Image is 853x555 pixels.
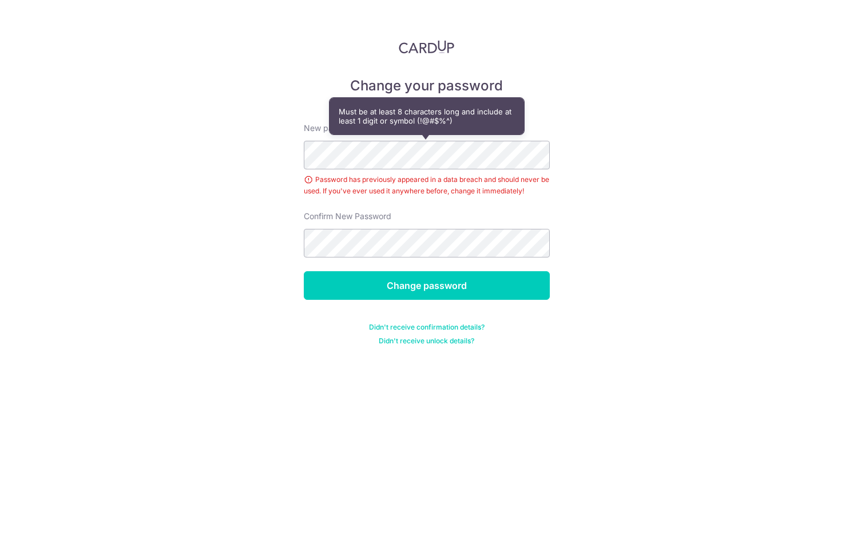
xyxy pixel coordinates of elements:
[304,174,550,197] div: Password has previously appeared in a data breach and should never be used. If you've ever used i...
[379,336,474,346] a: Didn't receive unlock details?
[330,98,524,134] div: Must be at least 8 characters long and include at least 1 digit or symbol (!@#$%^)
[304,211,391,222] label: Confirm New Password
[369,323,485,332] a: Didn't receive confirmation details?
[399,40,455,54] img: CardUp Logo
[304,271,550,300] input: Change password
[304,122,360,134] label: New password
[304,77,550,95] h5: Change your password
